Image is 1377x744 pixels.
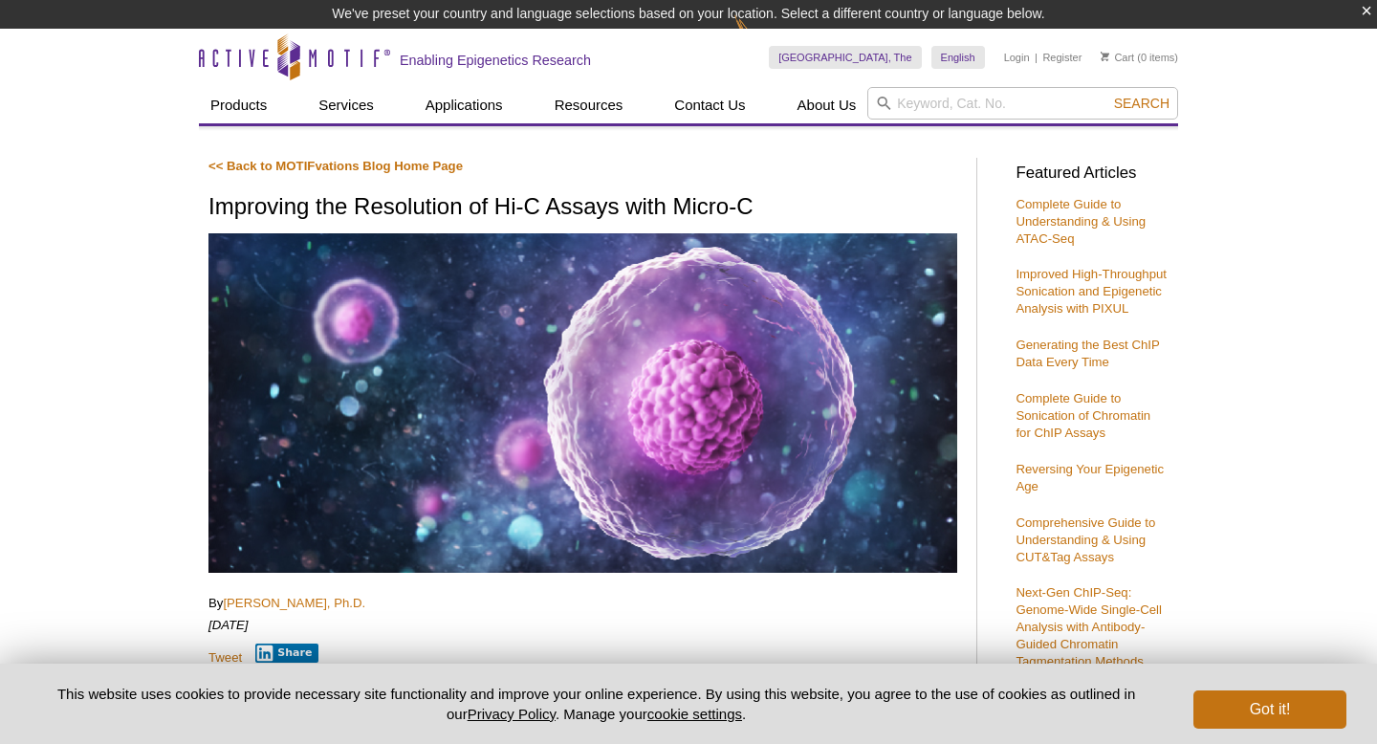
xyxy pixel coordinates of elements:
[208,618,249,632] em: [DATE]
[1016,515,1155,564] a: Comprehensive Guide to Understanding & Using CUT&Tag Assays
[1114,96,1169,111] span: Search
[199,87,278,123] a: Products
[647,706,742,722] button: cookie settings
[1016,197,1146,246] a: Complete Guide to Understanding & Using ATAC-Seq
[255,644,319,663] button: Share
[931,46,985,69] a: English
[468,706,556,722] a: Privacy Policy
[543,87,635,123] a: Resources
[208,233,957,574] img: New Micro-C Method
[414,87,514,123] a: Applications
[769,46,921,69] a: [GEOGRAPHIC_DATA], The
[208,595,957,612] p: By
[1004,51,1030,64] a: Login
[1016,338,1159,369] a: Generating the Best ChIP Data Every Time
[307,87,385,123] a: Services
[1016,462,1164,493] a: Reversing Your Epigenetic Age
[1016,585,1161,668] a: Next-Gen ChIP-Seq: Genome-Wide Single-Cell Analysis with Antibody-Guided Chromatin Tagmentation M...
[663,87,756,123] a: Contact Us
[1016,391,1150,440] a: Complete Guide to Sonication of Chromatin for ChIP Assays
[867,87,1178,120] input: Keyword, Cat. No.
[1108,95,1175,112] button: Search
[1193,690,1346,729] button: Got it!
[400,52,591,69] h2: Enabling Epigenetics Research
[1101,52,1109,61] img: Your Cart
[1101,46,1178,69] li: (0 items)
[208,159,463,173] a: << Back to MOTIFvations Blog Home Page
[734,14,785,59] img: Change Here
[1101,51,1134,64] a: Cart
[1042,51,1082,64] a: Register
[786,87,868,123] a: About Us
[223,596,365,610] a: [PERSON_NAME], Ph.D.
[1016,165,1169,182] h3: Featured Articles
[208,650,242,665] a: Tweet
[208,194,957,222] h1: Improving the Resolution of Hi-C Assays with Micro-C
[31,684,1162,724] p: This website uses cookies to provide necessary site functionality and improve your online experie...
[1016,267,1167,316] a: Improved High-Throughput Sonication and Epigenetic Analysis with PIXUL
[1035,46,1038,69] li: |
